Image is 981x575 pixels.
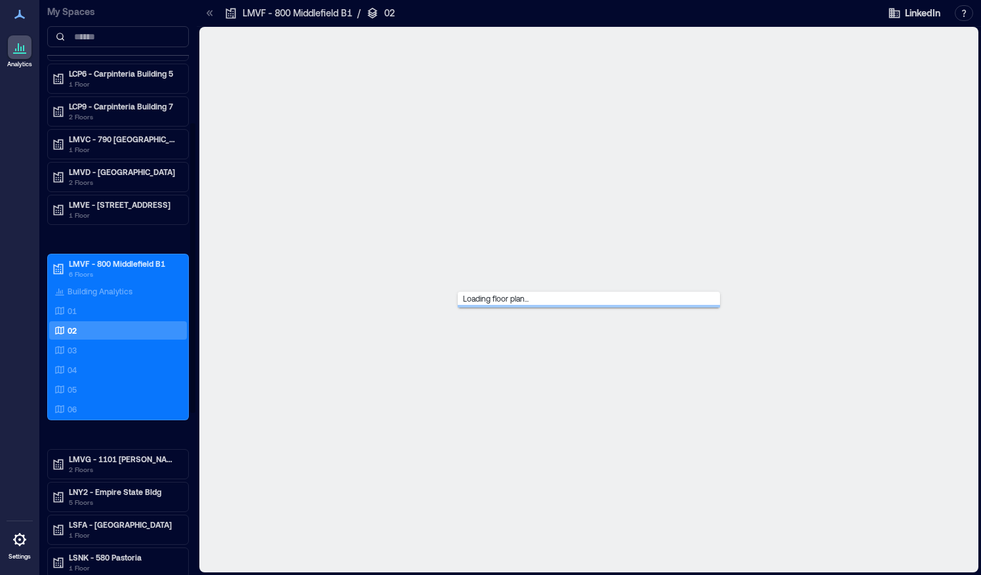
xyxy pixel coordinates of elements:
p: LMVC - 790 [GEOGRAPHIC_DATA] B2 [69,134,179,144]
p: LMVG - 1101 [PERSON_NAME] B7 [69,454,179,464]
a: Settings [4,524,35,565]
p: My Spaces [47,5,189,18]
p: LSNK - 580 Pastoria [69,552,179,563]
p: 5 Floors [69,497,179,507]
p: LMVD - [GEOGRAPHIC_DATA] [69,167,179,177]
p: LMVF - 800 Middlefield B1 [243,7,352,20]
p: 02 [68,325,77,336]
p: LSFA - [GEOGRAPHIC_DATA] [69,519,179,530]
span: Loading floor plan... [458,288,534,308]
p: 02 [384,7,395,20]
p: 03 [68,345,77,355]
p: Analytics [7,60,32,68]
p: 1 Floor [69,563,179,573]
p: 2 Floors [69,177,179,188]
p: Building Analytics [68,286,132,296]
p: 6 Floors [69,269,179,279]
p: LCP6 - Carpinteria Building 5 [69,68,179,79]
p: 2 Floors [69,111,179,122]
span: LinkedIn [905,7,940,20]
p: 01 [68,306,77,316]
p: 1 Floor [69,144,179,155]
p: 06 [68,404,77,414]
p: 1 Floor [69,530,179,540]
p: 04 [68,365,77,375]
p: LMVE - [STREET_ADDRESS] [69,199,179,210]
p: 05 [68,384,77,395]
p: / [357,7,361,20]
p: LNY2 - Empire State Bldg [69,486,179,497]
p: LMVF - 800 Middlefield B1 [69,258,179,269]
p: 1 Floor [69,210,179,220]
p: 2 Floors [69,464,179,475]
button: LinkedIn [884,3,944,24]
p: LCP9 - Carpinteria Building 7 [69,101,179,111]
p: 1 Floor [69,79,179,89]
a: Analytics [3,31,36,72]
p: Settings [9,553,31,561]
